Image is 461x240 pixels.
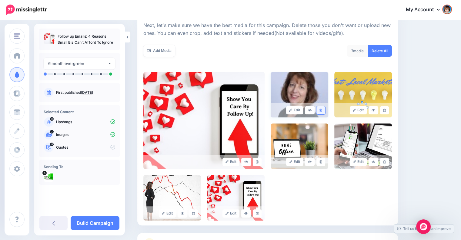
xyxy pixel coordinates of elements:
h4: Sending To [44,164,115,169]
img: 2bd7035c28d1c9924e56c541d9bd876e_large.jpg [207,175,265,221]
div: Select Media [143,19,392,221]
a: Edit [350,106,367,114]
span: 13 [50,143,54,146]
div: Open Intercom Messenger [416,219,431,234]
span: 7 [351,49,353,53]
a: Add Media [143,45,175,57]
p: Next, let's make sure we have the best media for this campaign. Delete those you don't want or up... [143,22,392,37]
a: My Account [400,2,452,17]
img: 538467b39d50a026154187db54e9b389_large.jpg [271,123,328,169]
img: feb5f1c2bdbe52346c39041609124654_large.jpg [334,72,392,117]
a: Edit [286,158,303,166]
a: Edit [222,158,240,166]
h4: Selected Content [44,110,115,114]
a: Edit [222,209,240,218]
a: Tell us how we can improve [394,225,454,233]
img: 419696a858f2fe61b750a21d62a70b3e_large.jpg [271,72,328,117]
button: 6 month evergreen [44,58,115,69]
span: 7 [50,130,54,134]
p: Images [56,132,115,137]
a: Edit [350,158,367,166]
p: Hashtags [56,119,115,125]
img: a8645bb19a9a0636bbd43767101cf06d_thumb.jpg [44,33,55,44]
div: media [347,45,368,57]
div: 6 month evergreen [48,60,108,67]
a: Edit [159,209,176,218]
img: XSPZE6w9-66473.jpg [44,172,53,182]
img: a8645bb19a9a0636bbd43767101cf06d_large.jpg [143,72,265,169]
span: 0 [50,117,54,121]
a: [DATE] [81,90,93,95]
a: Edit [286,106,303,114]
p: Quotes [56,145,115,150]
a: Delete All [368,45,392,57]
img: 9456d2175f51e3d54ec82c862d92e515_large.jpg [334,123,392,169]
img: e9ebfdeb61de3c0c808d2f3ad504a277_large.jpg [143,175,201,221]
p: First published [56,90,115,95]
img: menu.png [14,33,20,39]
p: Follow up Emails: 4 Reasons Small Biz Can’t Afford To Ignore [58,33,115,46]
img: Missinglettr [6,5,47,15]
